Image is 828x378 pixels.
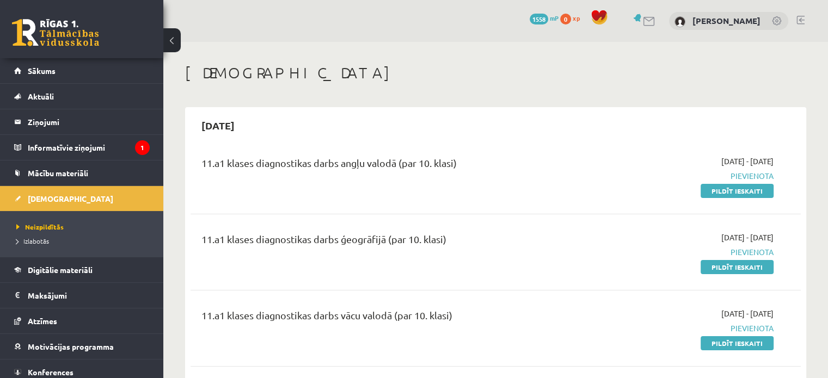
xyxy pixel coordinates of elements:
[28,168,88,178] span: Mācību materiāli
[560,14,571,24] span: 0
[530,14,548,24] span: 1558
[14,308,150,333] a: Atzīmes
[28,265,93,275] span: Digitālie materiāli
[721,308,774,319] span: [DATE] - [DATE]
[14,257,150,282] a: Digitālie materiāli
[594,170,774,182] span: Pievienota
[14,135,150,160] a: Informatīvie ziņojumi1
[692,15,760,26] a: [PERSON_NAME]
[28,367,73,377] span: Konferences
[594,246,774,258] span: Pievienota
[16,222,64,231] span: Neizpildītās
[14,84,150,109] a: Aktuāli
[594,323,774,334] span: Pievienota
[28,66,56,76] span: Sākums
[14,160,150,185] a: Mācību materiāli
[573,14,580,22] span: xp
[701,260,774,274] a: Pildīt ieskaiti
[201,232,578,252] div: 11.a1 klases diagnostikas darbs ģeogrāfijā (par 10. klasi)
[14,58,150,83] a: Sākums
[201,308,578,328] div: 11.a1 klases diagnostikas darbs vācu valodā (par 10. klasi)
[28,91,54,101] span: Aktuāli
[28,194,113,203] span: [DEMOGRAPHIC_DATA]
[28,135,150,160] legend: Informatīvie ziņojumi
[201,156,578,176] div: 11.a1 klases diagnostikas darbs angļu valodā (par 10. klasi)
[14,186,150,211] a: [DEMOGRAPHIC_DATA]
[28,283,150,308] legend: Maksājumi
[701,336,774,350] a: Pildīt ieskaiti
[28,342,114,351] span: Motivācijas programma
[16,236,152,246] a: Izlabotās
[185,64,806,82] h1: [DEMOGRAPHIC_DATA]
[191,113,246,138] h2: [DATE]
[550,14,559,22] span: mP
[560,14,585,22] a: 0 xp
[28,109,150,134] legend: Ziņojumi
[701,184,774,198] a: Pildīt ieskaiti
[14,109,150,134] a: Ziņojumi
[14,334,150,359] a: Motivācijas programma
[16,222,152,232] a: Neizpildītās
[721,156,774,167] span: [DATE] - [DATE]
[721,232,774,243] span: [DATE] - [DATE]
[12,19,99,46] a: Rīgas 1. Tālmācības vidusskola
[135,140,150,155] i: 1
[28,316,57,326] span: Atzīmes
[16,237,49,245] span: Izlabotās
[674,16,685,27] img: Elīna Antone
[14,283,150,308] a: Maksājumi
[530,14,559,22] a: 1558 mP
